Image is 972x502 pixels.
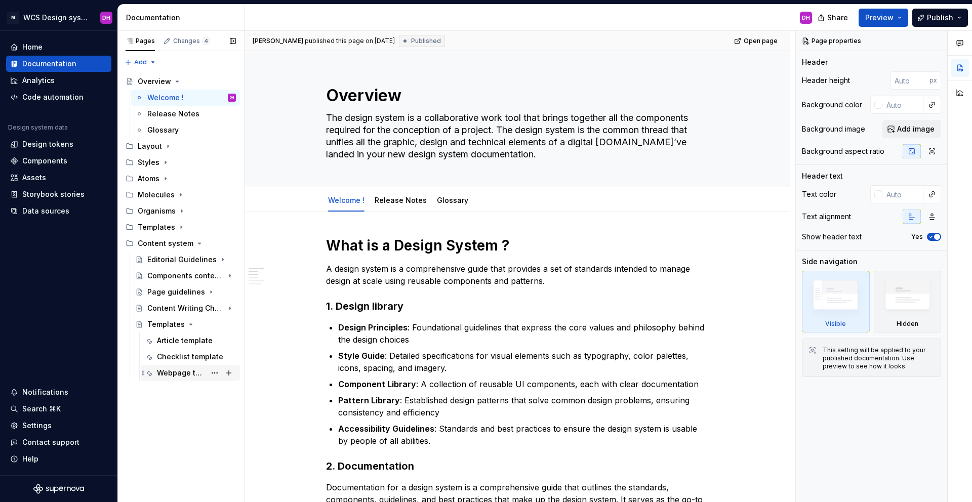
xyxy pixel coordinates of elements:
div: Storybook stories [22,189,85,199]
div: Organisms [121,203,240,219]
div: Styles [138,157,159,168]
div: WCS Design system [23,13,88,23]
div: Search ⌘K [22,404,61,414]
button: Add image [882,120,941,138]
div: Show header text [802,232,862,242]
div: Help [22,454,38,464]
div: Design system data [8,123,68,132]
a: Overview [121,73,240,90]
div: Styles [121,154,240,171]
span: 4 [202,37,210,45]
p: : Established design patterns that solve common design problems, ensuring consistency and efficiency [338,394,709,419]
div: Templates [138,222,175,232]
span: Preview [865,13,894,23]
div: Header [802,57,828,67]
div: Header text [802,171,843,181]
textarea: The design system is a collaborative work tool that brings together all the components required f... [324,110,707,162]
button: Preview [859,9,908,27]
div: Components [22,156,67,166]
div: Visible [802,271,870,332]
a: Documentation [6,56,111,72]
a: Welcome ! [328,196,364,204]
div: Glossary [433,189,472,211]
h1: What is a Design System ? [326,236,709,255]
button: Add [121,55,159,69]
div: Home [22,42,43,52]
textarea: Overview [324,83,707,108]
div: Release Notes [371,189,431,211]
div: Documentation [126,13,240,23]
a: Release Notes [131,106,240,122]
strong: Design Principles [338,322,408,332]
div: Components content guidelines [147,271,224,281]
a: Editorial Guidelines [131,252,240,268]
strong: Accessibility Guidelines [338,424,434,434]
div: Atoms [121,171,240,187]
div: Article template [157,336,213,346]
div: Atoms [138,174,159,184]
div: Content Writing Checklists [147,303,224,313]
a: Open page [731,34,782,48]
p: px [929,76,937,85]
div: Side navigation [802,257,858,267]
div: published this page on [DATE] [305,37,395,45]
div: Visible [825,320,846,328]
div: Content system [121,235,240,252]
a: Components [6,153,111,169]
div: Webpage template [157,368,206,378]
div: DH [230,93,234,103]
div: Background aspect ratio [802,146,884,156]
button: Share [813,9,855,27]
a: Storybook stories [6,186,111,202]
span: Open page [744,37,778,45]
span: Publish [927,13,953,23]
span: Add [134,58,147,66]
div: Molecules [138,190,175,200]
div: Welcome ! [324,189,369,211]
div: Header height [802,75,850,86]
a: Glossary [131,122,240,138]
button: Contact support [6,434,111,450]
div: Checklist template [157,352,223,362]
div: Hidden [897,320,918,328]
input: Auto [890,71,929,90]
div: Page tree [121,73,240,381]
div: Text color [802,189,836,199]
div: Release Notes [147,109,199,119]
div: Page guidelines [147,287,205,297]
div: Molecules [121,187,240,203]
p: A design system is a comprehensive guide that provides a set of standards intended to manage desi... [326,263,709,287]
a: Home [6,39,111,55]
div: Settings [22,421,52,431]
button: Notifications [6,384,111,400]
div: Assets [22,173,46,183]
a: Components content guidelines [131,268,240,284]
svg: Supernova Logo [33,484,84,494]
input: Auto [882,185,923,203]
div: Welcome ! [147,93,184,103]
div: Background image [802,124,865,134]
a: Assets [6,170,111,186]
div: Contact support [22,437,79,447]
div: M [7,12,19,24]
div: Data sources [22,206,69,216]
p: : A collection of reusable UI components, each with clear documentation [338,378,709,390]
div: DH [802,14,810,22]
a: Data sources [6,203,111,219]
div: Background color [802,100,862,110]
div: Layout [121,138,240,154]
div: Pages [126,37,155,45]
a: Article template [141,332,240,349]
a: Welcome !DH [131,90,240,106]
div: Design tokens [22,139,73,149]
a: Settings [6,417,111,434]
div: Code automation [22,92,84,102]
div: Templates [121,219,240,235]
div: Organisms [138,206,176,216]
div: Hidden [874,271,942,332]
strong: Pattern Library [338,395,400,405]
div: Analytics [22,75,55,86]
input: Auto [882,96,923,114]
a: Page guidelines [131,284,240,300]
